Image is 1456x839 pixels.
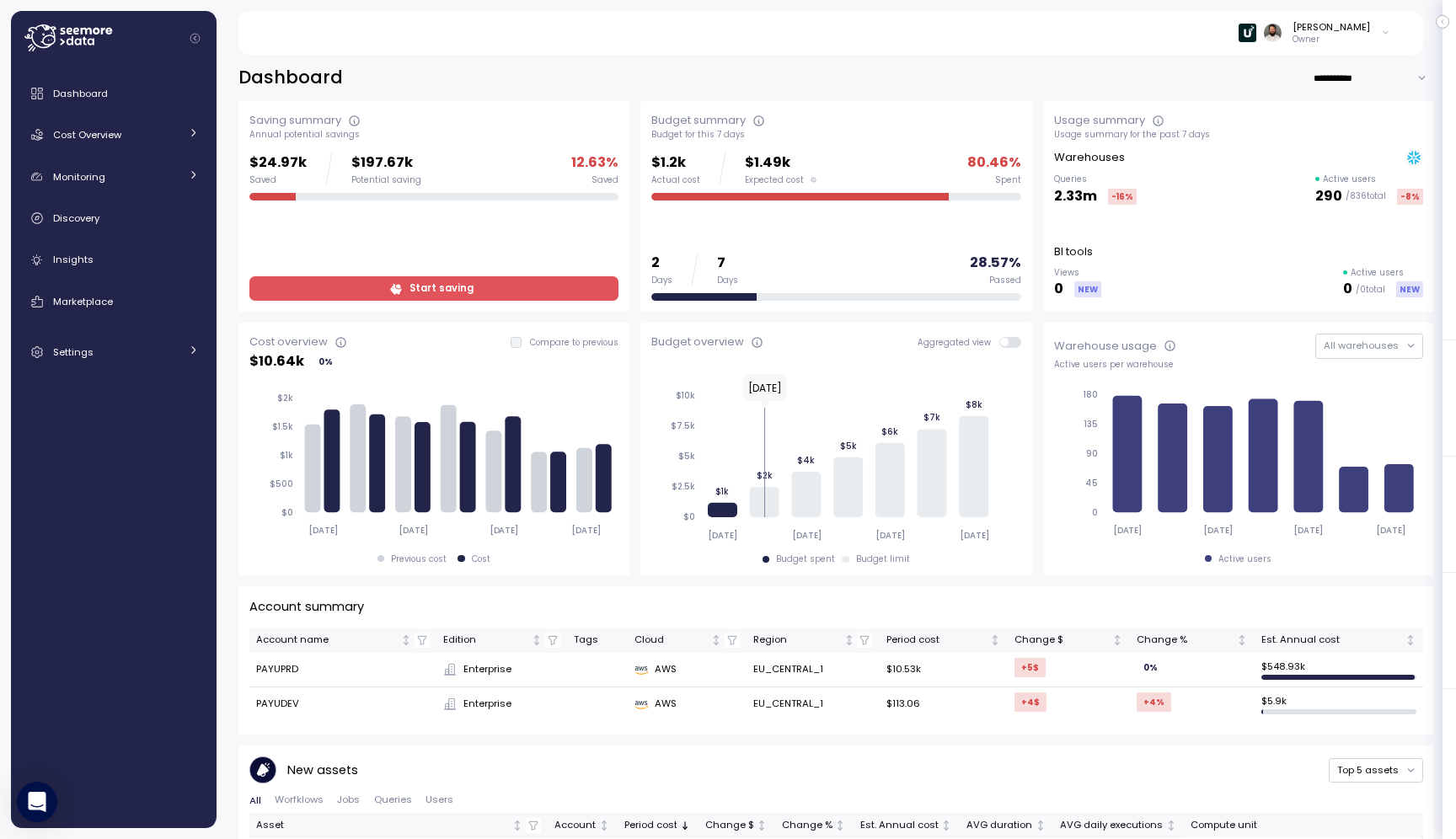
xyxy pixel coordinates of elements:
[634,662,740,677] div: AWS
[1264,24,1282,41] img: ACg8ocLskjvUhBDgxtSFCRx4ztb74ewwa1VrVEuDBD_Ho1mrTsQB-QE=s96-c
[18,77,210,110] a: Dashboard
[409,277,474,300] span: Start saving
[747,653,880,687] td: EU_CENTRAL_1
[1165,820,1177,831] div: Not sorted
[1294,525,1324,536] tspan: [DATE]
[1405,634,1416,646] div: Not sorted
[572,525,602,536] tspan: [DATE]
[881,426,898,437] tspan: $6k
[792,530,822,541] tspan: [DATE]
[270,478,293,489] tspan: $500
[1255,628,1423,653] th: Est. Annual costNot sorted
[374,795,412,804] span: Queries
[678,451,695,462] tspan: $5k
[748,381,782,395] text: [DATE]
[1083,389,1098,400] tspan: 180
[854,813,960,837] th: Est. Annual costNot sorted
[249,129,618,141] div: Annual potential savings
[530,337,618,349] p: Compare to previous
[1112,525,1142,536] tspan: [DATE]
[966,398,982,409] tspan: $8k
[717,252,738,275] p: 7
[1329,758,1423,783] button: Top 5 assets
[351,174,421,186] div: Potential saving
[923,412,940,423] tspan: $7k
[960,530,989,541] tspan: [DATE]
[1054,243,1093,260] p: BI tools
[879,628,1008,653] th: Period costNot sorted
[256,633,398,648] div: Account name
[1014,658,1046,677] div: +5 $
[651,334,744,350] div: Budget overview
[554,818,596,833] div: Account
[940,820,952,831] div: Not sorted
[879,687,1008,721] td: $113.06
[18,285,210,318] a: Marketplace
[249,687,436,721] td: PAYUDEV
[272,421,293,432] tspan: $1.5k
[315,355,336,370] div: 0 %
[843,634,855,646] div: Not sorted
[1293,34,1370,45] p: Owner
[1397,189,1423,205] div: -8 %
[747,687,880,721] td: EU_CENTRAL_1
[886,633,988,648] div: Period cost
[683,511,695,522] tspan: $0
[1261,633,1402,648] div: Est. Annual cost
[1239,24,1256,41] img: 67a86e9a0ae6e07bf18056ca.PNG
[1054,129,1423,141] div: Usage summary for the past 7 days
[18,335,210,369] a: Settings
[399,525,428,536] tspan: [DATE]
[1054,174,1137,185] p: Queries
[249,813,548,837] th: AssetNot sorted
[511,820,523,831] div: Not sorted
[651,275,672,286] div: Days
[676,390,695,401] tspan: $10k
[351,152,421,174] p: $197.67k
[249,152,307,174] p: $24.97k
[672,481,695,492] tspan: $2.5k
[249,653,436,687] td: PAYUPRD
[1130,628,1255,653] th: Change %Not sorted
[53,128,121,142] span: Cost Overview
[1111,634,1123,646] div: Not sorted
[709,530,738,541] tspan: [DATE]
[1323,174,1376,185] p: Active users
[1108,189,1137,205] div: -16 %
[756,820,768,831] div: Not sorted
[860,818,939,833] div: Est. Annual cost
[624,818,677,833] div: Period cost
[1396,281,1423,297] div: NEW
[249,334,328,350] div: Cost overview
[1137,658,1164,677] div: 0 %
[391,553,447,565] div: Previous cost
[1255,687,1423,721] td: $ 5.9k
[1054,359,1423,371] div: Active users per warehouse
[249,350,304,373] p: $ 10.64k
[651,174,700,186] div: Actual cost
[1324,339,1399,352] span: All warehouses
[1054,267,1101,279] p: Views
[1035,820,1046,831] div: Not sorted
[574,633,621,648] div: Tags
[1351,267,1404,279] p: Active users
[617,813,698,837] th: Period costSorted descending
[1236,634,1248,646] div: Not sorted
[53,211,99,225] span: Discovery
[308,525,338,536] tspan: [DATE]
[185,32,206,45] button: Collapse navigation
[400,634,412,646] div: Not sorted
[1137,633,1234,648] div: Change %
[249,796,261,805] span: All
[745,174,804,186] span: Expected cost
[879,653,1008,687] td: $10.53k
[463,662,511,677] span: Enterprise
[53,170,105,184] span: Monitoring
[598,820,610,831] div: Not sorted
[966,818,1032,833] div: AVG duration
[1255,653,1423,687] td: $ 548.93k
[1054,185,1097,208] p: 2.33m
[463,697,511,712] span: Enterprise
[548,813,617,837] th: AccountNot sorted
[249,276,618,301] a: Start saving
